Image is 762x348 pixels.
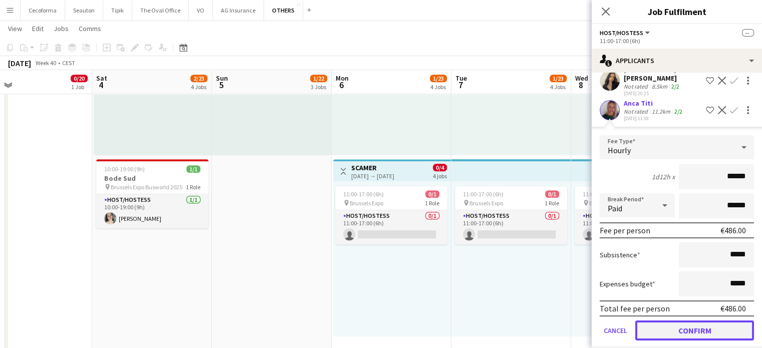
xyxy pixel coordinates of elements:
[454,79,467,91] span: 7
[589,199,623,207] span: Brussels Expo
[671,83,679,90] app-skills-label: 2/2
[95,79,107,91] span: 4
[310,75,327,82] span: 1/22
[463,190,503,198] span: 11:00-17:00 (6h)
[62,59,75,67] div: CEST
[21,1,65,20] button: Cecoforma
[103,1,132,20] button: Tipik
[608,145,631,155] span: Hourly
[75,22,105,35] a: Comms
[104,165,145,173] span: 10:00-19:00 (9h)
[79,24,101,33] span: Comms
[652,172,675,181] div: 1d12h x
[574,79,588,91] span: 8
[624,108,650,115] div: Not rated
[216,74,228,83] span: Sun
[96,159,208,228] app-job-card: 10:00-19:00 (9h)1/1Bode Sud Brussels Expo Busworld 20251 RoleHost/Hostess1/110:00-19:00 (9h)[PERS...
[334,79,349,91] span: 6
[592,49,762,73] div: Applicants
[455,186,567,244] app-job-card: 11:00-17:00 (6h)0/1 Brussels Expo1 RoleHost/Hostess0/111:00-17:00 (6h)
[600,37,754,45] div: 11:00-17:00 (6h)
[96,74,107,83] span: Sat
[71,83,87,91] div: 1 Job
[545,199,559,207] span: 1 Role
[96,194,208,228] app-card-role: Host/Hostess1/110:00-19:00 (9h)[PERSON_NAME]
[186,183,200,191] span: 1 Role
[624,99,684,108] div: Anca Titi
[33,59,58,67] span: Week 40
[650,108,672,115] div: 11.2km
[28,22,48,35] a: Edit
[433,164,447,171] span: 0/4
[213,1,264,20] button: AG Insurance
[600,225,650,235] div: Fee per person
[186,165,200,173] span: 1/1
[54,24,69,33] span: Jobs
[425,190,439,198] span: 0/1
[4,22,26,35] a: View
[8,58,31,68] div: [DATE]
[600,303,670,313] div: Total fee per person
[624,83,650,90] div: Not rated
[351,172,394,180] div: [DATE] → [DATE]
[469,199,503,207] span: Brussels Expo
[600,279,655,288] label: Expenses budget
[433,171,447,180] div: 4 jobs
[430,75,447,82] span: 1/23
[32,24,44,33] span: Edit
[635,320,754,340] button: Confirm
[550,75,567,82] span: 1/23
[624,65,702,83] div: [MEDICAL_DATA][PERSON_NAME]
[545,190,559,198] span: 0/1
[600,320,631,340] button: Cancel
[71,75,88,82] span: 0/20
[351,163,394,172] h3: SCAMER
[575,186,687,244] app-job-card: 11:00-17:00 (6h)0/1 Brussels Expo1 RoleHost/Hostess0/111:00-17:00 (6h)
[624,115,684,122] div: [DATE] 11:38
[189,1,213,20] button: VO
[575,210,687,244] app-card-role: Host/Hostess0/111:00-17:00 (6h)
[132,1,189,20] button: The Oval Office
[430,83,446,91] div: 4 Jobs
[600,29,651,37] button: Host/Hostess
[190,75,207,82] span: 2/23
[50,22,73,35] a: Jobs
[583,190,623,198] span: 11:00-17:00 (6h)
[214,79,228,91] span: 5
[8,24,22,33] span: View
[350,199,383,207] span: Brussels Expo
[575,74,588,83] span: Wed
[592,5,762,18] h3: Job Fulfilment
[720,225,746,235] div: €486.00
[550,83,566,91] div: 4 Jobs
[608,203,622,213] span: Paid
[335,186,447,244] app-job-card: 11:00-17:00 (6h)0/1 Brussels Expo1 RoleHost/Hostess0/111:00-17:00 (6h)
[720,303,746,313] div: €486.00
[111,183,182,191] span: Brussels Expo Busworld 2025
[600,29,643,37] span: Host/Hostess
[65,1,103,20] button: Seauton
[96,174,208,183] h3: Bode Sud
[264,1,303,20] button: OTHERS
[335,210,447,244] app-card-role: Host/Hostess0/111:00-17:00 (6h)
[624,90,702,97] div: [DATE] 20:25
[600,250,640,259] label: Subsistence
[674,108,682,115] app-skills-label: 2/2
[455,210,567,244] app-card-role: Host/Hostess0/111:00-17:00 (6h)
[343,190,384,198] span: 11:00-17:00 (6h)
[455,74,467,83] span: Tue
[336,74,349,83] span: Mon
[191,83,207,91] div: 4 Jobs
[425,199,439,207] span: 1 Role
[311,83,327,91] div: 3 Jobs
[650,83,669,90] div: 8.5km
[742,29,754,37] span: --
